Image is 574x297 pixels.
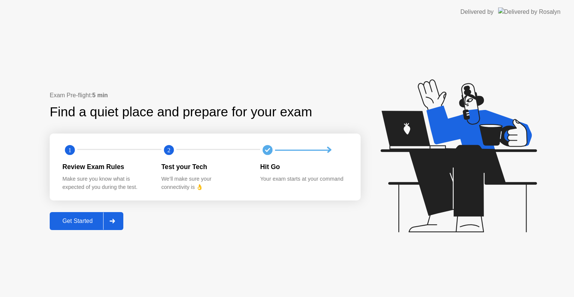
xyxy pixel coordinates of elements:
[50,212,123,230] button: Get Started
[260,162,347,172] div: Hit Go
[260,175,347,183] div: Your exam starts at your command
[68,147,71,154] text: 1
[460,7,494,16] div: Delivered by
[50,102,313,122] div: Find a quiet place and prepare for your exam
[161,175,249,191] div: We’ll make sure your connectivity is 👌
[161,162,249,172] div: Test your Tech
[498,7,561,16] img: Delivered by Rosalyn
[62,175,149,191] div: Make sure you know what is expected of you during the test.
[62,162,149,172] div: Review Exam Rules
[92,92,108,98] b: 5 min
[52,218,103,224] div: Get Started
[50,91,361,100] div: Exam Pre-flight:
[167,147,170,154] text: 2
